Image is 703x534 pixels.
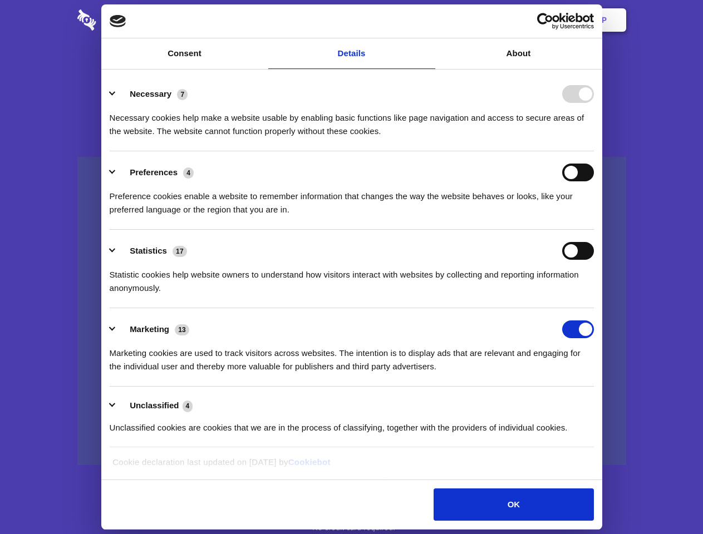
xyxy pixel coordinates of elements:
a: About [435,38,602,69]
a: Pricing [327,3,375,37]
span: 4 [183,167,194,179]
span: 4 [183,400,193,412]
button: Necessary (7) [110,85,195,103]
div: Unclassified cookies are cookies that we are in the process of classifying, together with the pro... [110,413,594,434]
div: Necessary cookies help make a website usable by enabling basic functions like page navigation and... [110,103,594,138]
button: Marketing (13) [110,320,196,338]
button: Unclassified (4) [110,399,200,413]
div: Preference cookies enable a website to remember information that changes the way the website beha... [110,181,594,216]
a: Cookiebot [288,457,331,467]
h4: Auto-redaction of sensitive data, encrypted data sharing and self-destructing private chats. Shar... [77,101,626,138]
span: 7 [177,89,188,100]
a: Details [268,38,435,69]
button: Statistics (17) [110,242,194,260]
button: Preferences (4) [110,164,201,181]
a: Wistia video thumbnail [77,157,626,466]
a: Login [505,3,553,37]
label: Marketing [130,324,169,334]
img: logo-wordmark-white-trans-d4663122ce5f474addd5e946df7df03e33cb6a1c49d2221995e7729f52c070b2.svg [77,9,173,31]
a: Consent [101,38,268,69]
img: logo [110,15,126,27]
iframe: Drift Widget Chat Controller [647,478,690,521]
span: 13 [175,324,189,335]
label: Preferences [130,167,178,177]
button: OK [434,488,593,521]
span: 17 [173,246,187,257]
div: Marketing cookies are used to track visitors across websites. The intention is to display ads tha... [110,338,594,373]
label: Statistics [130,246,167,255]
label: Necessary [130,89,171,98]
div: Statistic cookies help website owners to understand how visitors interact with websites by collec... [110,260,594,295]
a: Contact [451,3,503,37]
a: Usercentrics Cookiebot - opens in a new window [496,13,594,29]
h1: Eliminate Slack Data Loss. [77,50,626,90]
div: Cookie declaration last updated on [DATE] by [104,456,599,477]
